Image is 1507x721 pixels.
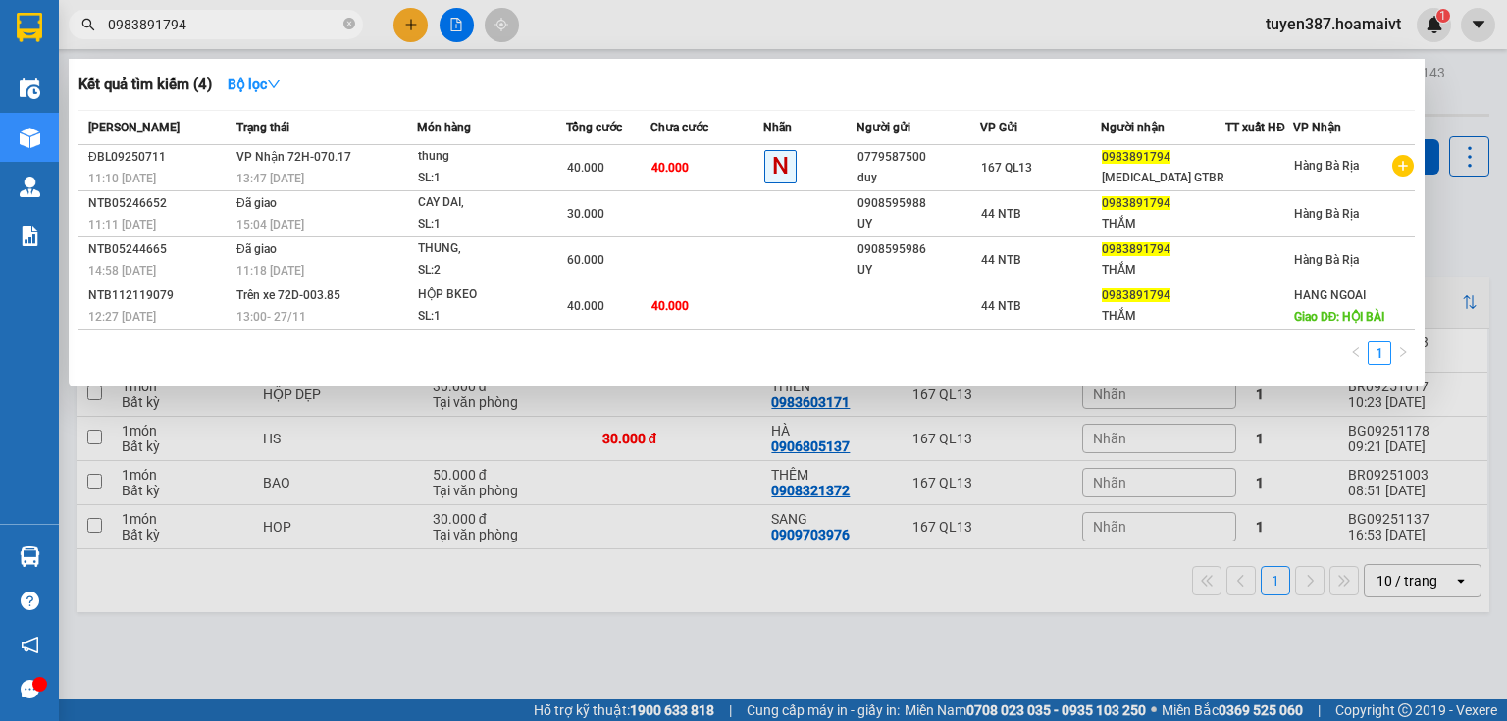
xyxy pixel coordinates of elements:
[88,285,231,306] div: NTB112119079
[1391,341,1415,365] li: Next Page
[1102,260,1224,281] div: THẮM
[1102,306,1224,327] div: THẮM
[1294,207,1359,221] span: Hàng Bà Rịa
[418,238,565,260] div: THUNG,
[857,214,979,234] div: UY
[88,239,231,260] div: NTB05244665
[418,192,565,214] div: CAY DAI,
[88,193,231,214] div: NTB05246652
[21,636,39,654] span: notification
[1368,341,1391,365] li: 1
[1102,168,1224,188] div: [MEDICAL_DATA] GTBR
[1392,155,1414,177] span: plus-circle
[567,299,604,313] span: 40.000
[981,207,1021,221] span: 44 NTB
[1350,346,1362,358] span: left
[88,264,156,278] span: 14:58 [DATE]
[651,161,689,175] span: 40.000
[236,172,304,185] span: 13:47 [DATE]
[1102,288,1170,302] span: 0983891794
[88,121,180,134] span: [PERSON_NAME]
[981,299,1021,313] span: 44 NTB
[418,214,565,235] div: SL: 1
[981,161,1032,175] span: 167 QL13
[108,14,339,35] input: Tìm tên, số ĐT hoặc mã đơn
[236,150,351,164] span: VP Nhận 72H-070.17
[21,592,39,610] span: question-circle
[857,121,910,134] span: Người gửi
[567,161,604,175] span: 40.000
[418,306,565,328] div: SL: 1
[236,310,306,324] span: 13:00 - 27/11
[1391,341,1415,365] button: right
[1101,121,1165,134] span: Người nhận
[236,264,304,278] span: 11:18 [DATE]
[20,226,40,246] img: solution-icon
[763,121,792,134] span: Nhãn
[566,121,622,134] span: Tổng cước
[343,16,355,34] span: close-circle
[88,147,231,168] div: ĐBL09250711
[228,77,281,92] strong: Bộ lọc
[236,196,277,210] span: Đã giao
[88,218,156,232] span: 11:11 [DATE]
[20,128,40,148] img: warehouse-icon
[17,13,42,42] img: logo-vxr
[764,150,797,182] span: N
[651,299,689,313] span: 40.000
[343,18,355,29] span: close-circle
[88,310,156,324] span: 12:27 [DATE]
[981,253,1021,267] span: 44 NTB
[418,260,565,282] div: SL: 2
[857,239,979,260] div: 0908595986
[78,75,212,95] h3: Kết quả tìm kiếm ( 4 )
[1369,342,1390,364] a: 1
[1293,121,1341,134] span: VP Nhận
[1294,253,1359,267] span: Hàng Bà Rịa
[418,284,565,306] div: HỘP BKEO
[1225,121,1285,134] span: TT xuất HĐ
[20,78,40,99] img: warehouse-icon
[1397,346,1409,358] span: right
[1294,288,1366,302] span: HANG NGOAI
[21,680,39,698] span: message
[418,146,565,168] div: thung
[212,69,296,100] button: Bộ lọcdown
[1344,341,1368,365] li: Previous Page
[567,253,604,267] span: 60.000
[20,546,40,567] img: warehouse-icon
[1102,196,1170,210] span: 0983891794
[417,121,471,134] span: Món hàng
[1294,310,1385,324] span: Giao DĐ: HỘI BÀI
[1344,341,1368,365] button: left
[1102,150,1170,164] span: 0983891794
[857,147,979,168] div: 0779587500
[650,121,708,134] span: Chưa cước
[1102,242,1170,256] span: 0983891794
[267,77,281,91] span: down
[567,207,604,221] span: 30.000
[88,172,156,185] span: 11:10 [DATE]
[236,218,304,232] span: 15:04 [DATE]
[857,168,979,188] div: duy
[1294,159,1359,173] span: Hàng Bà Rịa
[857,193,979,214] div: 0908595988
[980,121,1017,134] span: VP Gửi
[81,18,95,31] span: search
[857,260,979,281] div: UY
[236,288,340,302] span: Trên xe 72D-003.85
[418,168,565,189] div: SL: 1
[1102,214,1224,234] div: THẮM
[20,177,40,197] img: warehouse-icon
[236,121,289,134] span: Trạng thái
[236,242,277,256] span: Đã giao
